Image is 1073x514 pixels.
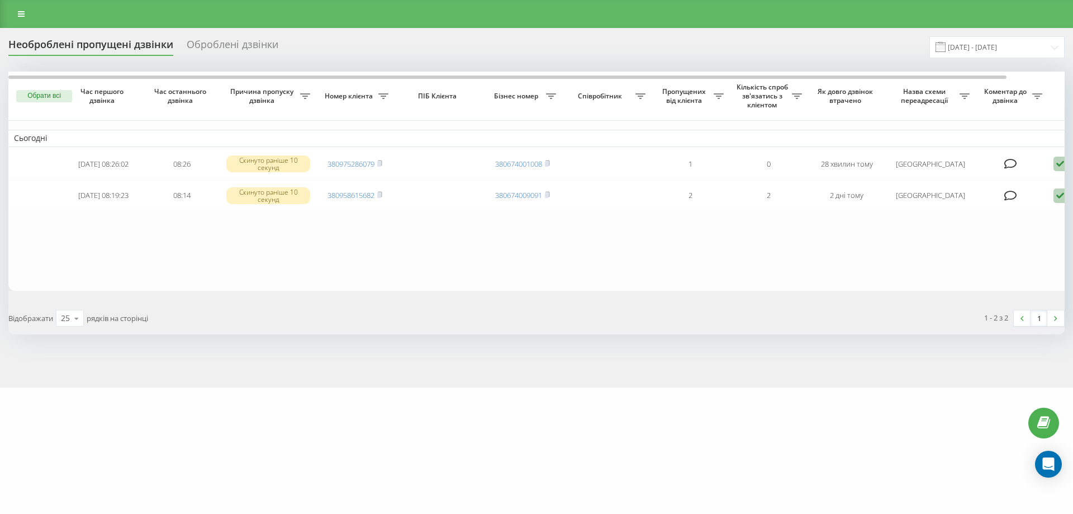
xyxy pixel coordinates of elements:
span: Відображати [8,313,53,323]
td: 08:26 [143,149,221,179]
div: Скинуто раніше 10 секунд [226,187,310,204]
td: 2 [651,181,729,210]
div: Необроблені пропущені дзвінки [8,39,173,56]
td: [DATE] 08:19:23 [64,181,143,210]
span: Пропущених від клієнта [657,87,714,105]
a: 1 [1031,310,1047,326]
td: 08:14 [143,181,221,210]
td: 1 [651,149,729,179]
a: 380674009091 [495,190,542,200]
span: Назва схеми переадресації [891,87,960,105]
td: 2 [729,181,808,210]
td: [DATE] 08:26:02 [64,149,143,179]
span: рядків на сторінці [87,313,148,323]
td: 28 хвилин тому [808,149,886,179]
span: Номер клієнта [321,92,378,101]
a: 380674001008 [495,159,542,169]
span: Кількість спроб зв'язатись з клієнтом [735,83,792,109]
td: 2 дні тому [808,181,886,210]
div: Оброблені дзвінки [187,39,278,56]
span: Як довго дзвінок втрачено [816,87,877,105]
td: 0 [729,149,808,179]
a: 380975286079 [327,159,374,169]
span: Час першого дзвінка [73,87,134,105]
span: ПІБ Клієнта [403,92,474,101]
span: Час останнього дзвінка [151,87,212,105]
div: 25 [61,313,70,324]
span: Причина пропуску дзвінка [226,87,300,105]
span: Бізнес номер [489,92,546,101]
div: Open Intercom Messenger [1035,451,1062,478]
a: 380958615682 [327,190,374,200]
span: Коментар до дзвінка [981,87,1032,105]
td: [GEOGRAPHIC_DATA] [886,181,975,210]
span: Співробітник [567,92,635,101]
td: [GEOGRAPHIC_DATA] [886,149,975,179]
div: 1 - 2 з 2 [984,312,1008,323]
div: Скинуто раніше 10 секунд [226,155,310,172]
button: Обрати всі [16,90,72,102]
